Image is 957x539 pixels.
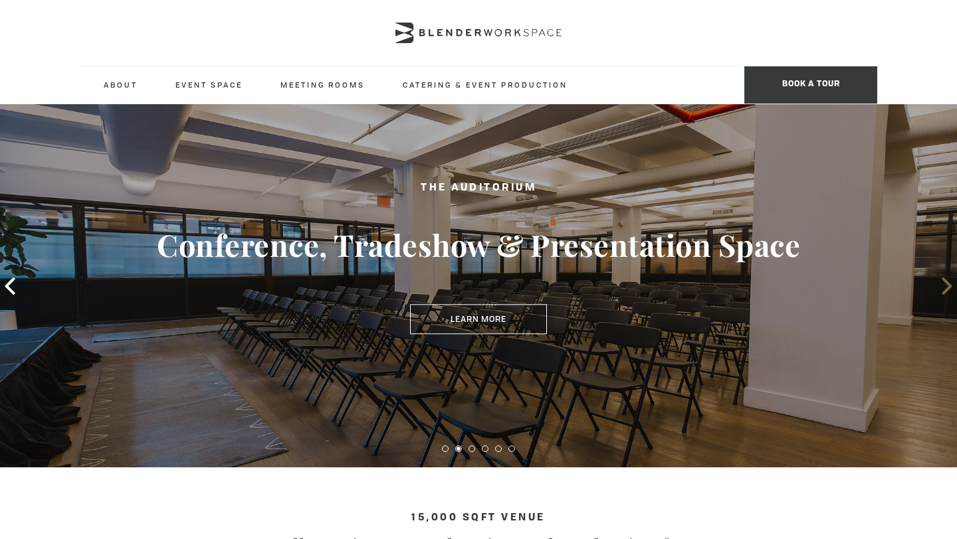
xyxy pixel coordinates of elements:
[891,475,957,539] iframe: Chat Widget
[80,512,877,524] h4: 15,000 sqft venue
[93,66,148,103] a: About
[744,66,877,104] span: Book a tour
[48,180,909,196] h2: The Auditorium
[410,304,547,335] a: Learn More
[48,226,909,264] h3: Conference, Tradeshow & Presentation Space
[392,66,578,103] a: Catering & Event Production
[270,66,375,103] a: Meeting Rooms
[165,66,253,103] a: Event Space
